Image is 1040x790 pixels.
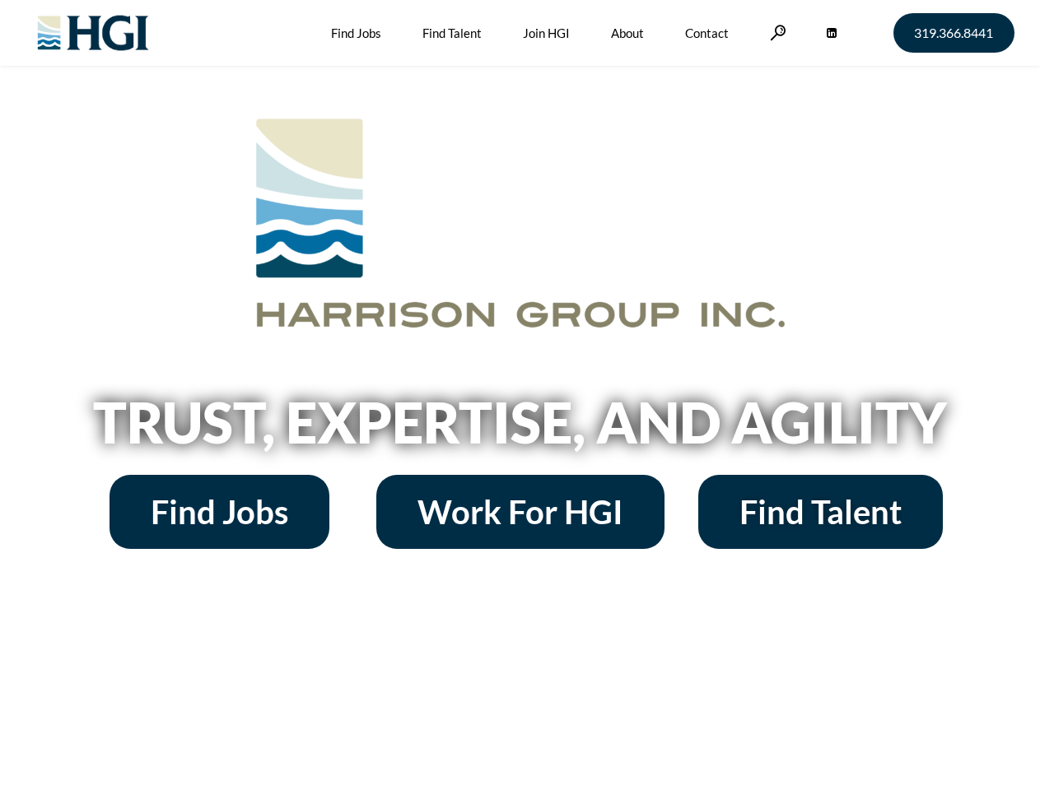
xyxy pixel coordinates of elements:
span: Find Jobs [151,495,288,528]
a: Find Jobs [110,475,329,549]
span: Find Talent [739,495,902,528]
a: 319.366.8441 [893,13,1014,53]
h2: Trust, Expertise, and Agility [51,394,990,450]
span: Work For HGI [417,495,623,528]
a: Search [770,25,786,40]
a: Work For HGI [376,475,665,549]
a: Find Talent [698,475,943,549]
span: 319.366.8441 [914,26,993,39]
